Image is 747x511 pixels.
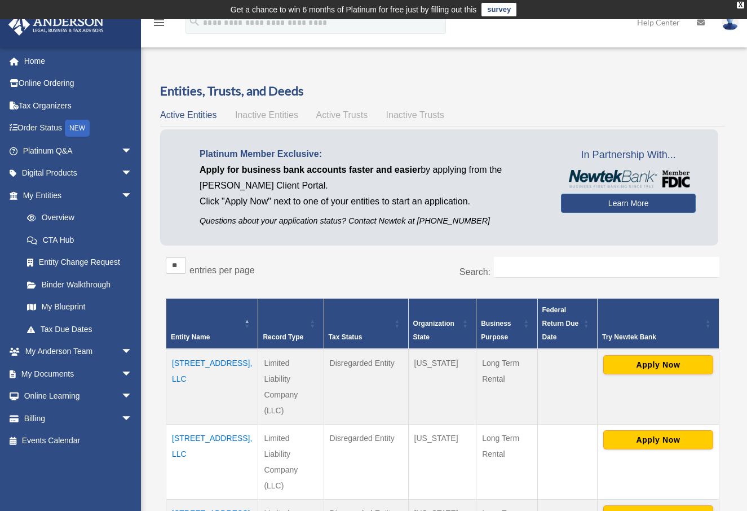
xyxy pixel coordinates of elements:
[8,117,149,140] a: Order StatusNEW
[316,110,368,120] span: Active Trusts
[258,349,324,425] td: Limited Liability Company (LLC)
[200,165,421,174] span: Apply for business bank accounts faster and easier
[121,139,144,163] span: arrow_drop_down
[324,299,408,350] th: Tax Status: Activate to sort
[603,355,713,374] button: Apply Now
[603,430,713,449] button: Apply Now
[160,110,216,120] span: Active Entities
[160,82,725,100] h3: Entities, Trusts, and Deeds
[8,430,149,452] a: Events Calendar
[408,299,476,350] th: Organization State: Activate to sort
[8,50,149,72] a: Home
[476,349,537,425] td: Long Term Rental
[481,3,516,16] a: survey
[537,299,597,350] th: Federal Return Due Date: Activate to sort
[231,3,477,16] div: Get a chance to win 6 months of Platinum for free just by filling out this
[16,318,144,340] a: Tax Due Dates
[324,349,408,425] td: Disregarded Entity
[481,320,511,341] span: Business Purpose
[189,265,255,275] label: entries per page
[263,333,303,341] span: Record Type
[171,333,210,341] span: Entity Name
[121,184,144,207] span: arrow_drop_down
[567,170,690,188] img: NewtekBankLogoSM.png
[329,333,363,341] span: Tax Status
[737,2,744,8] div: close
[121,385,144,408] span: arrow_drop_down
[200,214,544,228] p: Questions about your application status? Contact Newtek at [PHONE_NUMBER]
[16,251,144,274] a: Entity Change Request
[235,110,298,120] span: Inactive Entities
[324,425,408,500] td: Disregarded Entity
[200,162,544,194] p: by applying from the [PERSON_NAME] Client Portal.
[200,194,544,209] p: Click "Apply Now" next to one of your entities to start an application.
[16,229,144,251] a: CTA Hub
[8,385,149,408] a: Online Learningarrow_drop_down
[200,146,544,162] p: Platinum Member Exclusive:
[561,146,696,164] span: In Partnership With...
[8,72,149,95] a: Online Ordering
[188,15,201,28] i: search
[16,296,144,318] a: My Blueprint
[542,306,579,341] span: Federal Return Due Date
[8,407,149,430] a: Billingarrow_drop_down
[476,425,537,500] td: Long Term Rental
[413,320,454,341] span: Organization State
[459,267,490,277] label: Search:
[152,16,166,29] i: menu
[722,14,739,30] img: User Pic
[258,425,324,500] td: Limited Liability Company (LLC)
[65,120,90,137] div: NEW
[8,162,149,185] a: Digital Productsarrow_drop_down
[121,340,144,364] span: arrow_drop_down
[386,110,444,120] span: Inactive Trusts
[476,299,537,350] th: Business Purpose: Activate to sort
[8,184,144,207] a: My Entitiesarrow_drop_down
[258,299,324,350] th: Record Type: Activate to sort
[8,340,149,363] a: My Anderson Teamarrow_drop_down
[16,207,138,229] a: Overview
[561,194,696,213] a: Learn More
[8,94,149,117] a: Tax Organizers
[8,362,149,385] a: My Documentsarrow_drop_down
[166,299,258,350] th: Entity Name: Activate to invert sorting
[121,362,144,386] span: arrow_drop_down
[16,273,144,296] a: Binder Walkthrough
[602,330,702,344] div: Try Newtek Bank
[166,349,258,425] td: [STREET_ADDRESS], LLC
[121,407,144,430] span: arrow_drop_down
[5,14,107,36] img: Anderson Advisors Platinum Portal
[408,349,476,425] td: [US_STATE]
[166,425,258,500] td: [STREET_ADDRESS], LLC
[152,20,166,29] a: menu
[121,162,144,185] span: arrow_drop_down
[597,299,719,350] th: Try Newtek Bank : Activate to sort
[408,425,476,500] td: [US_STATE]
[8,139,149,162] a: Platinum Q&Aarrow_drop_down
